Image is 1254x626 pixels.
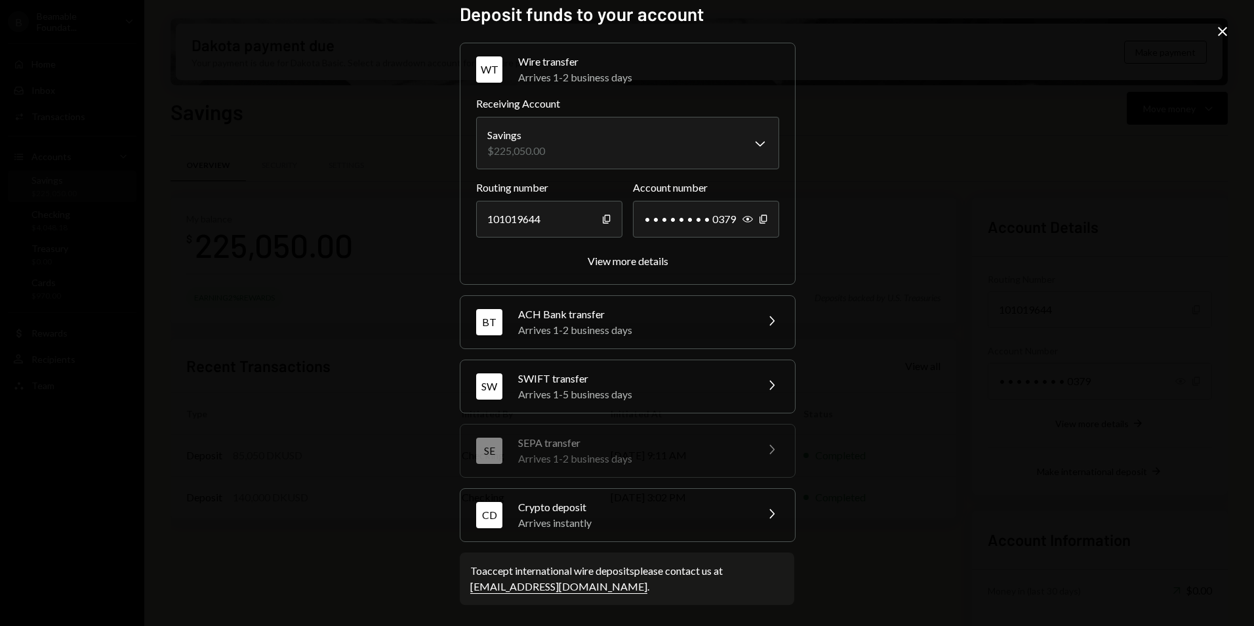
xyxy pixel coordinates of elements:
div: View more details [588,255,668,267]
div: ACH Bank transfer [518,306,748,322]
div: SWIFT transfer [518,371,748,386]
div: SE [476,438,502,464]
div: BT [476,309,502,335]
div: WT [476,56,502,83]
div: Arrives instantly [518,515,748,531]
a: [EMAIL_ADDRESS][DOMAIN_NAME] [470,580,647,594]
button: View more details [588,255,668,268]
div: WTWire transferArrives 1-2 business days [476,96,779,268]
div: Arrives 1-2 business days [518,451,748,467]
button: WTWire transferArrives 1-2 business days [460,43,795,96]
button: SWSWIFT transferArrives 1-5 business days [460,360,795,413]
div: SEPA transfer [518,435,748,451]
label: Receiving Account [476,96,779,112]
div: • • • • • • • • 0379 [633,201,779,238]
button: Receiving Account [476,117,779,169]
div: Arrives 1-2 business days [518,322,748,338]
div: Crypto deposit [518,499,748,515]
div: 101019644 [476,201,622,238]
div: Arrives 1-5 business days [518,386,748,402]
button: CDCrypto depositArrives instantly [460,489,795,541]
div: CD [476,502,502,528]
h2: Deposit funds to your account [460,1,794,27]
label: Account number [633,180,779,196]
label: Routing number [476,180,622,196]
div: SW [476,373,502,400]
button: SESEPA transferArrives 1-2 business days [460,425,795,477]
div: Wire transfer [518,54,779,70]
div: Arrives 1-2 business days [518,70,779,85]
div: To accept international wire deposits please contact us at . [470,563,784,595]
button: BTACH Bank transferArrives 1-2 business days [460,296,795,348]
